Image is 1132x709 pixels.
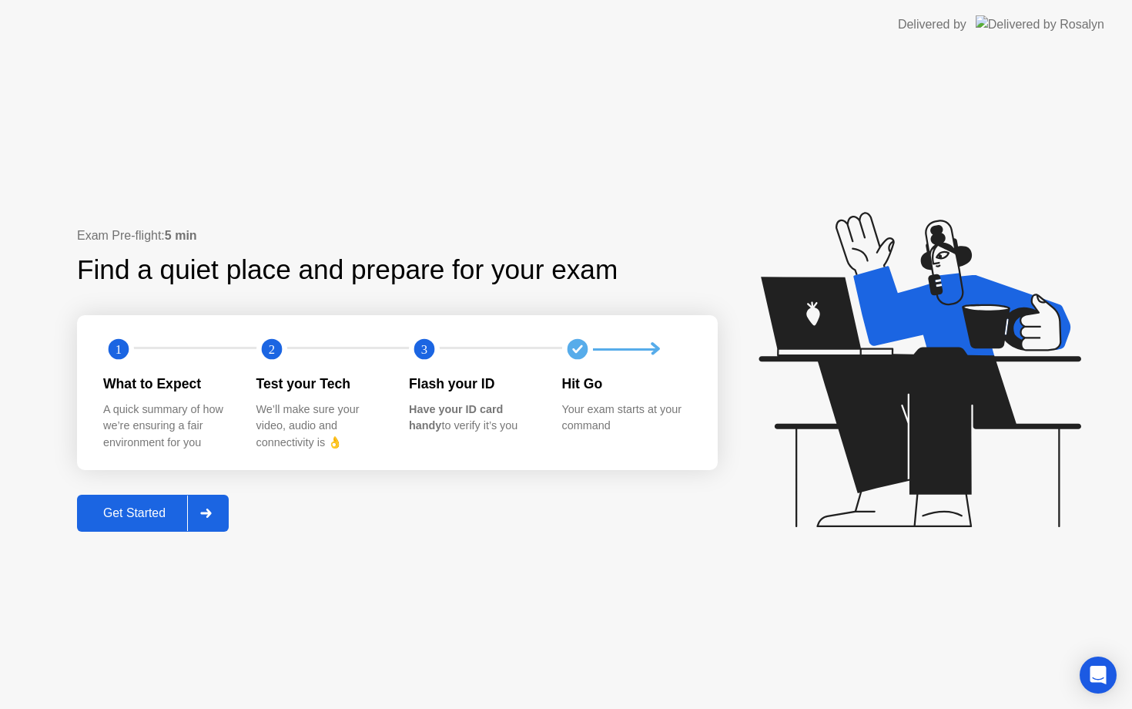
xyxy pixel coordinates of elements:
[165,229,197,242] b: 5 min
[421,342,427,357] text: 3
[898,15,966,34] div: Delivered by
[77,227,718,245] div: Exam Pre-flight:
[562,402,691,435] div: Your exam starts at your command
[103,374,232,394] div: What to Expect
[103,402,232,452] div: A quick summary of how we’re ensuring a fair environment for you
[77,250,620,291] div: Find a quiet place and prepare for your exam
[409,402,538,435] div: to verify it’s you
[256,374,385,394] div: Test your Tech
[409,403,503,432] b: Have your ID card handy
[562,374,691,394] div: Hit Go
[268,342,274,357] text: 2
[256,402,385,452] div: We’ll make sure your video, audio and connectivity is 👌
[976,15,1104,33] img: Delivered by Rosalyn
[409,374,538,394] div: Flash your ID
[82,506,187,520] div: Get Started
[77,495,229,532] button: Get Started
[1080,657,1117,694] div: Open Intercom Messenger
[116,342,122,357] text: 1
